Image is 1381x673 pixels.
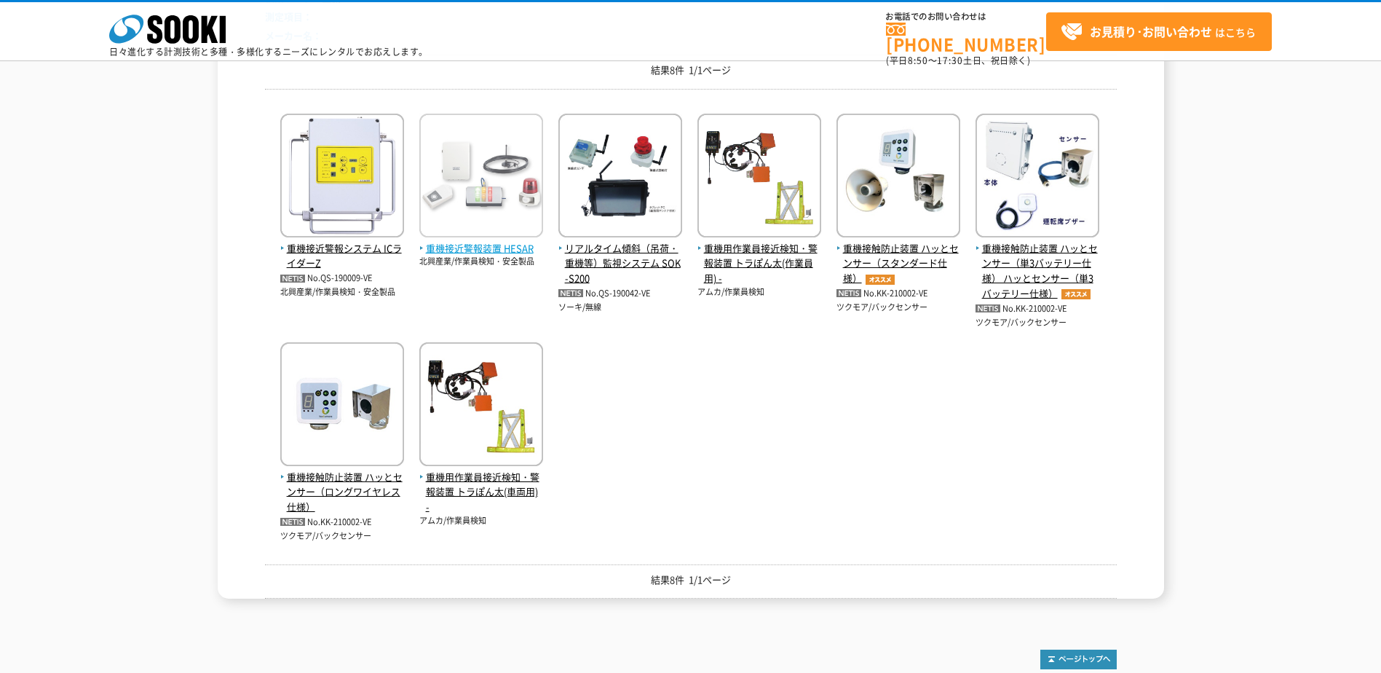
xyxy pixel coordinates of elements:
img: ICライダーZ [280,114,404,241]
a: 重機接触防止装置 ハッとセンサー（スタンダード仕様）オススメ [836,226,960,286]
strong: お見積り･お問い合わせ [1090,23,1212,40]
span: はこちら [1061,21,1256,43]
img: SOK-S200 [558,114,682,241]
span: 重機接触防止装置 ハッとセンサー（スタンダード仕様） [836,241,960,286]
span: 重機用作業員接近検知・警報装置 トラぽん太(作業員用) - [697,241,821,286]
p: No.KK-210002-VE [280,515,404,530]
span: 重機用作業員接近検知・警報装置 トラぽん太(車両用) - [419,470,543,515]
span: リアルタイム傾斜（吊荷・重機等）監視システム SOK-S200 [558,241,682,286]
p: 結果8件 1/1ページ [265,572,1117,588]
span: (平日 ～ 土日、祝日除く) [886,54,1030,67]
a: 重機用作業員接近検知・警報装置 トラぽん太(作業員用) - [697,226,821,286]
p: 北興産業/作業員検知・安全製品 [280,286,404,299]
p: 日々進化する計測技術と多種・多様化するニーズにレンタルでお応えします。 [109,47,428,56]
a: リアルタイム傾斜（吊荷・重機等）監視システム SOK-S200 [558,226,682,286]
p: ツクモア/バックセンサー [280,530,404,543]
span: お電話でのお問い合わせは [886,12,1046,21]
img: - [419,342,543,470]
p: No.KK-210002-VE [976,302,1099,317]
a: 重機接近警報システム ICライダーZ [280,226,404,271]
span: 8:50 [908,54,928,67]
img: - [697,114,821,241]
a: お見積り･お問い合わせはこちら [1046,12,1272,51]
p: ツクモア/バックセンサー [976,317,1099,329]
span: 重機接触防止装置 ハッとセンサー（ロングワイヤレス仕様） [280,470,404,515]
img: ハッとセンサー（単3バッテリー仕様） [976,114,1099,241]
p: No.KK-210002-VE [836,286,960,302]
a: 重機接触防止装置 ハッとセンサー（単3バッテリー仕様） ハッとセンサー（単3バッテリー仕様）オススメ [976,226,1099,302]
p: アムカ/作業員検知 [419,515,543,527]
a: 重機用作業員接近検知・警報装置 トラぽん太(車両用) - [419,454,543,515]
p: ソーキ/無線 [558,302,682,314]
img: トップページへ [1040,650,1117,669]
span: 重機接近警報システム ICライダーZ [280,241,404,272]
p: アムカ/作業員検知 [697,286,821,299]
p: ツクモア/バックセンサー [836,302,960,314]
span: 重機接触防止装置 ハッとセンサー（単3バッテリー仕様） ハッとセンサー（単3バッテリー仕様） [976,241,1099,302]
p: 北興産業/作業員検知・安全製品 [419,256,543,268]
img: HESAR [419,114,543,241]
span: 重機接近警報装置 HESAR [419,241,543,256]
p: No.QS-190009-VE [280,271,404,286]
img: ハッとセンサー（スタンダード仕様） [836,114,960,241]
img: ハッとセンサー（ロングワイヤレス仕様） [280,342,404,470]
img: オススメ [1058,289,1094,299]
a: [PHONE_NUMBER] [886,23,1046,52]
img: オススメ [862,275,898,285]
p: 結果8件 1/1ページ [265,63,1117,78]
span: 17:30 [937,54,963,67]
a: 重機接近警報装置 HESAR [419,226,543,256]
a: 重機接触防止装置 ハッとセンサー（ロングワイヤレス仕様） [280,454,404,515]
p: No.QS-190042-VE [558,286,682,302]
